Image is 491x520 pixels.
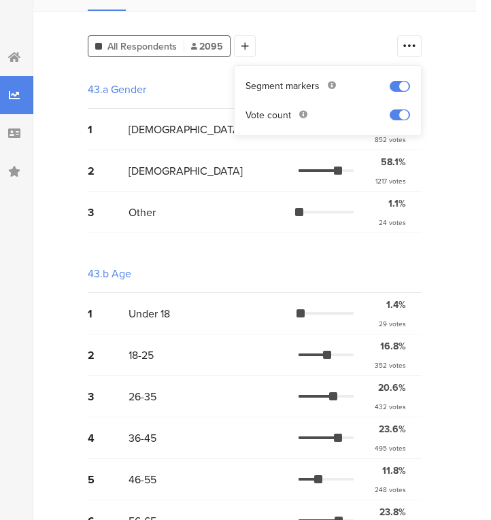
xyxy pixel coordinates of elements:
[379,505,406,519] div: 23.8%
[380,339,406,353] div: 16.8%
[88,266,131,281] div: 43.b Age
[129,430,156,446] span: 36-45
[129,389,156,404] span: 26-35
[375,360,406,370] div: 352 votes
[379,319,406,329] div: 29 votes
[379,218,406,228] div: 24 votes
[375,443,406,453] div: 495 votes
[245,80,320,93] div: Segment markers
[88,389,129,404] div: 3
[381,155,406,169] div: 58.1%
[386,298,406,312] div: 1.4%
[375,135,406,145] div: 852 votes
[88,347,129,363] div: 2
[129,347,154,363] span: 18-25
[375,402,406,412] div: 432 votes
[375,176,406,186] div: 1217 votes
[191,39,223,54] span: 2095
[107,39,177,54] span: All Respondents
[88,430,129,446] div: 4
[375,485,406,495] div: 248 votes
[88,205,129,220] div: 3
[88,82,146,97] div: 43.a Gender
[129,306,170,322] span: Under 18
[129,122,243,137] span: [DEMOGRAPHIC_DATA]
[382,464,406,478] div: 11.8%
[378,381,406,395] div: 20.6%
[88,122,129,137] div: 1
[129,163,243,179] span: [DEMOGRAPHIC_DATA]
[88,472,129,487] div: 5
[388,196,406,211] div: 1.1%
[379,422,406,436] div: 23.6%
[88,163,129,179] div: 2
[129,472,156,487] span: 46-55
[245,109,291,122] div: Vote count
[88,306,129,322] div: 1
[129,205,156,220] span: Other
